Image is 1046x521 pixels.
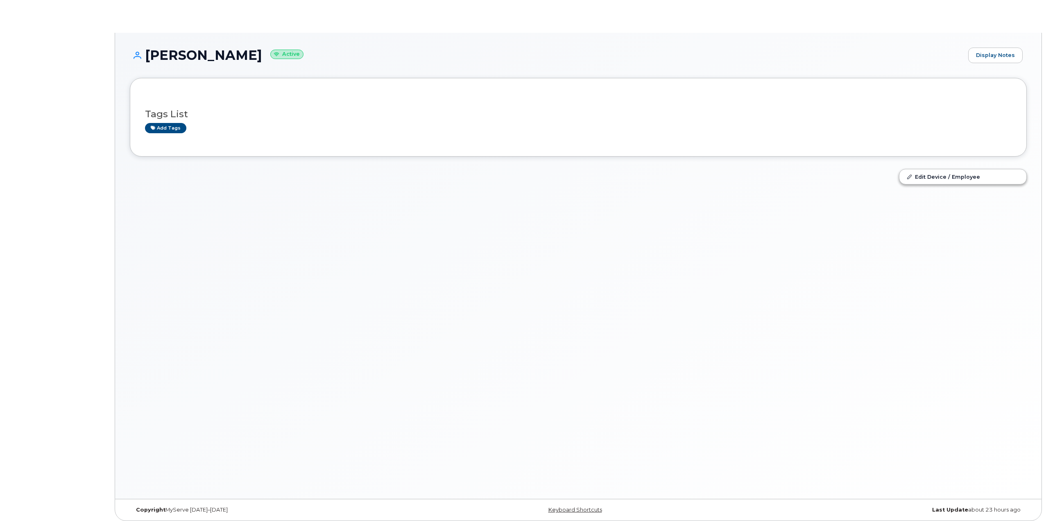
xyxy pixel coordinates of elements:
[728,507,1027,513] div: about 23 hours ago
[130,507,429,513] div: MyServe [DATE]–[DATE]
[548,507,602,513] a: Keyboard Shortcuts
[270,50,303,59] small: Active
[136,507,165,513] strong: Copyright
[130,48,964,62] h1: [PERSON_NAME]
[145,109,1012,119] h3: Tags List
[145,123,186,133] a: Add tags
[899,169,1026,184] a: Edit Device / Employee
[932,507,968,513] strong: Last Update
[968,48,1023,63] a: Display Notes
